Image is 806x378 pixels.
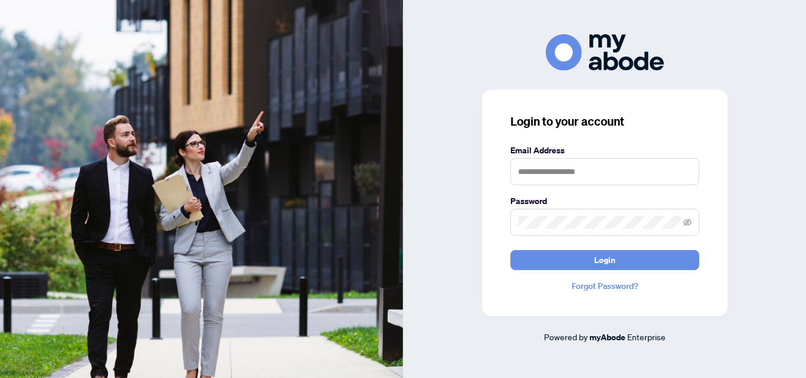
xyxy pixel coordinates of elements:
img: ma-logo [546,34,664,70]
a: myAbode [589,331,625,344]
span: eye-invisible [683,218,692,226]
a: Forgot Password? [510,280,699,292]
label: Email Address [510,144,699,157]
span: Powered by [544,331,588,342]
label: Password [510,195,699,208]
span: Login [594,251,615,269]
h3: Login to your account [510,113,699,130]
span: Enterprise [627,331,666,342]
button: Login [510,250,699,270]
